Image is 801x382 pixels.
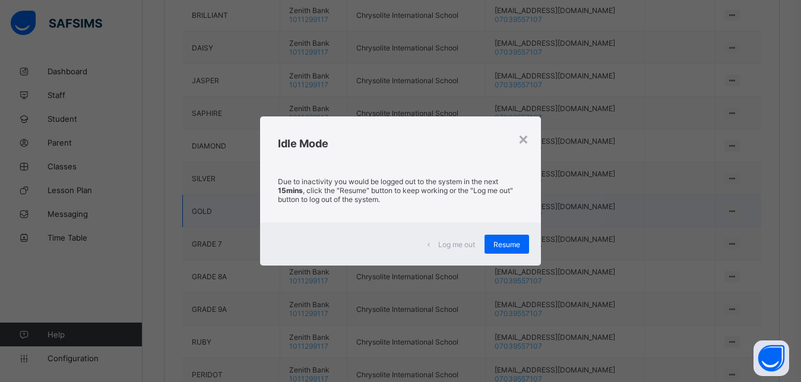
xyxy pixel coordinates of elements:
[278,177,523,204] p: Due to inactivity you would be logged out to the system in the next , click the "Resume" button t...
[753,340,789,376] button: Open asap
[278,137,523,150] h2: Idle Mode
[518,128,529,149] div: ×
[438,240,475,249] span: Log me out
[278,186,303,195] strong: 15mins
[493,240,520,249] span: Resume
